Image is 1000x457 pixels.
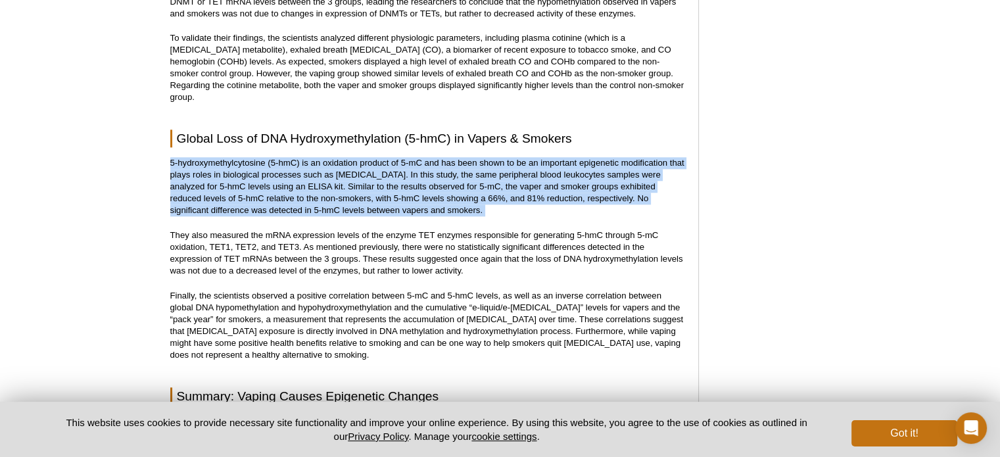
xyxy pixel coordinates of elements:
[170,387,685,405] h2: Summary: Vaping Causes Epigenetic Changes
[170,130,685,147] h2: Global Loss of DNA Hydroxymethylation (5-hmC) in Vapers & Smokers
[170,229,685,277] p: They also measured the mRNA expression levels of the enzyme TET enzymes responsible for generatin...
[955,412,987,444] div: Open Intercom Messenger
[170,32,685,103] p: To validate their findings, the scientists analyzed different physiologic parameters, including p...
[471,431,536,442] button: cookie settings
[43,416,830,443] p: This website uses cookies to provide necessary site functionality and improve your online experie...
[170,157,685,216] p: 5-hydroxymethylcytosine (5-hmC) is an oxidation product of 5-mC and has been shown to be an impor...
[851,420,957,446] button: Got it!
[348,431,408,442] a: Privacy Policy
[170,290,685,361] p: Finally, the scientists observed a positive correlation between 5-mC and 5-hmC levels, as well as...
